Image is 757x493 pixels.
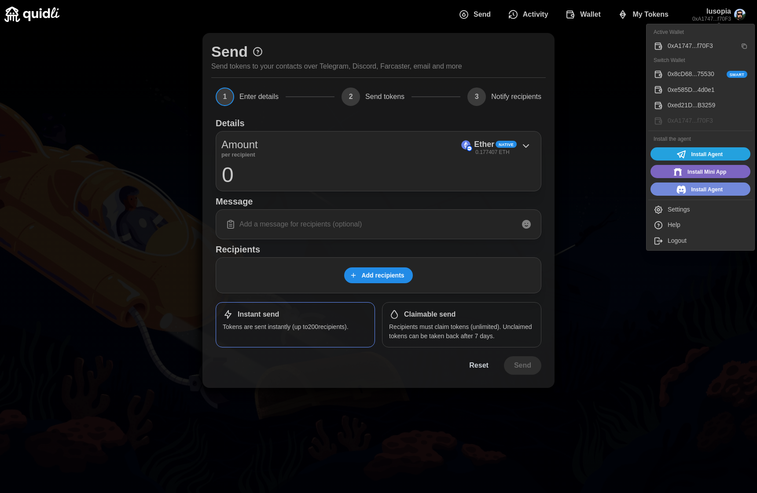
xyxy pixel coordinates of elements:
[216,244,541,255] h1: Recipients
[4,7,59,22] img: Quidli
[668,236,747,246] div: Logout
[523,6,548,23] span: Activity
[467,88,486,106] span: 3
[734,9,746,20] img: y7gVgBh.jpg
[404,310,456,319] h1: Claimable send
[514,357,531,374] span: Send
[650,147,750,161] a: Add to #24A1DE
[221,137,258,153] p: Amount
[475,149,509,156] p: 0.177407 ETH
[691,149,723,160] span: Install Agent
[365,93,404,100] span: Send tokens
[474,6,491,23] span: Send
[611,5,679,24] button: My Tokens
[342,88,404,106] button: 2Send tokens
[461,140,470,150] img: Ether (on Base)
[239,93,279,100] span: Enter details
[211,61,462,72] p: Send tokens to your contacts over Telegram, Discord, Farcaster, email and more
[501,5,558,24] button: Activity
[469,357,489,374] span: Reset
[668,220,747,230] div: Help
[691,184,723,195] span: Install Agent
[221,164,536,186] input: 0
[223,322,368,331] p: Tokens are sent instantly (up to 200 recipients).
[668,41,737,51] div: 0xA1747...f70F3
[650,165,750,178] a: Add to #7c65c1
[559,5,611,24] button: Wallet
[648,54,753,67] div: Switch Wallet
[668,116,747,126] div: 0xA1747...f70F3
[668,85,747,95] div: 0xe585D...4d0e1
[216,117,245,129] h1: Details
[580,6,601,23] span: Wallet
[648,26,753,39] div: Active Wallet
[668,205,747,215] div: Settings
[361,268,404,283] span: Add recipients
[650,183,750,196] a: Add to #7289da
[467,88,541,106] button: 3Notify recipients
[692,15,731,23] p: 0xA1747...f70F3
[342,88,360,106] span: 2
[216,88,234,106] span: 1
[474,138,494,151] p: Ether
[389,322,534,340] p: Recipients must claim tokens (unlimited). Unclaimed tokens can be taken back after 7 days.
[648,133,753,146] div: Install the agent
[692,6,731,17] p: lusopia
[459,356,499,375] button: Reset
[216,88,279,106] button: 1Enter details
[221,153,258,157] p: per recipient
[668,69,747,79] div: 0x8cD68...75530
[730,72,744,78] span: Smart
[211,42,248,61] h1: Send
[216,196,541,207] h1: Message
[452,5,501,24] button: Send
[504,356,541,375] button: Send
[499,142,514,148] span: Native
[687,166,726,178] span: Install Mini App
[221,215,536,234] input: Add a message for recipients (optional)
[491,93,541,100] span: Notify recipients
[344,267,412,283] button: Add recipients
[238,310,279,319] h1: Instant send
[632,6,669,23] span: My Tokens
[668,101,747,110] div: 0xed21D...B3259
